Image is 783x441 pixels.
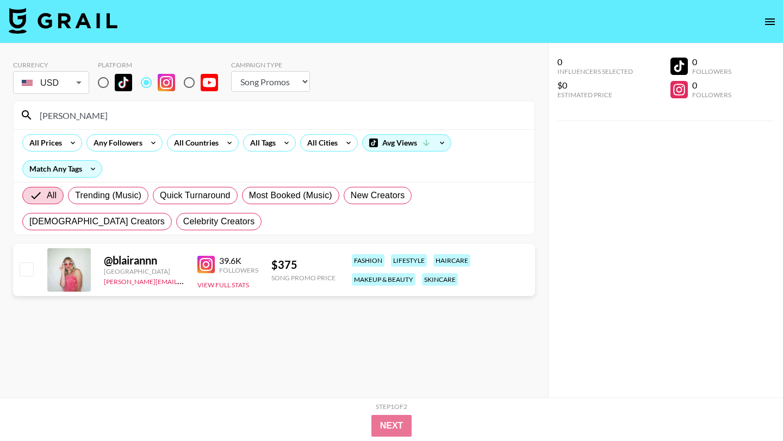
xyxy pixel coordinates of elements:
div: Step 1 of 2 [376,402,407,411]
div: 0 [692,56,731,67]
div: $0 [557,80,633,91]
div: 0 [692,80,731,91]
img: TikTok [115,74,132,91]
img: YouTube [201,74,218,91]
div: Followers [219,266,258,274]
div: Influencers Selected [557,67,633,75]
div: lifestyle [391,254,427,267]
div: All Prices [23,135,64,151]
div: 0 [557,56,633,67]
iframe: Drift Widget Chat Controller [729,387,770,428]
button: open drawer [759,11,781,33]
span: Quick Turnaround [160,189,231,202]
div: Match Any Tags [23,161,102,177]
span: [DEMOGRAPHIC_DATA] Creators [29,215,165,228]
div: [GEOGRAPHIC_DATA] [104,267,184,275]
span: New Creators [351,189,405,202]
div: All Tags [244,135,278,151]
button: View Full Stats [197,281,249,289]
div: Estimated Price [557,91,633,99]
input: Search by User Name [33,106,528,124]
div: @ blairannn [104,254,184,267]
button: Next [371,415,412,437]
img: Instagram [158,74,175,91]
span: All [47,189,57,202]
div: Currency [13,61,89,69]
div: Followers [692,91,731,99]
img: Instagram [197,256,215,273]
div: Campaign Type [231,61,310,69]
div: Avg Views [363,135,451,151]
div: All Countries [167,135,221,151]
div: Platform [98,61,227,69]
span: Trending (Music) [75,189,141,202]
div: Song Promo Price [271,274,335,282]
div: makeup & beauty [352,273,415,286]
a: [PERSON_NAME][EMAIL_ADDRESS][DOMAIN_NAME] [104,275,265,286]
div: Any Followers [87,135,145,151]
div: USD [15,73,87,92]
div: fashion [352,254,384,267]
div: Followers [692,67,731,75]
div: $ 375 [271,258,335,272]
span: Most Booked (Music) [249,189,332,202]
div: haircare [433,254,470,267]
div: All Cities [301,135,340,151]
span: Celebrity Creators [183,215,255,228]
div: skincare [422,273,458,286]
img: Grail Talent [9,8,117,34]
div: 39.6K [219,255,258,266]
